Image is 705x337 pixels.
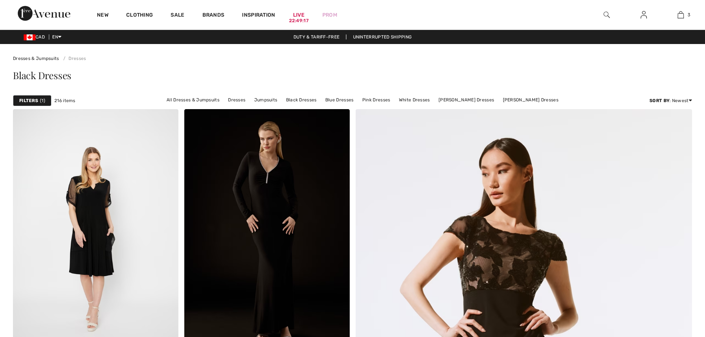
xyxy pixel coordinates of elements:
[649,98,669,103] strong: Sort By
[359,95,394,105] a: Pink Dresses
[395,95,434,105] a: White Dresses
[289,17,309,24] div: 22:49:17
[435,95,498,105] a: [PERSON_NAME] Dresses
[40,97,45,104] span: 1
[54,97,75,104] span: 216 items
[126,12,153,20] a: Clothing
[322,95,357,105] a: Blue Dresses
[24,34,48,40] span: CAD
[24,34,36,40] img: Canadian Dollar
[18,6,70,21] img: 1ère Avenue
[688,11,690,18] span: 3
[293,11,305,19] a: Live22:49:17
[163,95,223,105] a: All Dresses & Jumpsuits
[251,95,281,105] a: Jumpsuits
[499,95,562,105] a: [PERSON_NAME] Dresses
[19,97,38,104] strong: Filters
[171,12,184,20] a: Sale
[52,34,61,40] span: EN
[202,12,225,20] a: Brands
[13,69,71,82] span: Black Dresses
[97,12,108,20] a: New
[322,11,337,19] a: Prom
[635,10,653,20] a: Sign In
[242,12,275,20] span: Inspiration
[678,10,684,19] img: My Bag
[282,95,320,105] a: Black Dresses
[60,56,86,61] a: Dresses
[224,95,249,105] a: Dresses
[662,10,699,19] a: 3
[13,56,59,61] a: Dresses & Jumpsuits
[641,10,647,19] img: My Info
[604,10,610,19] img: search the website
[649,97,692,104] div: : Newest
